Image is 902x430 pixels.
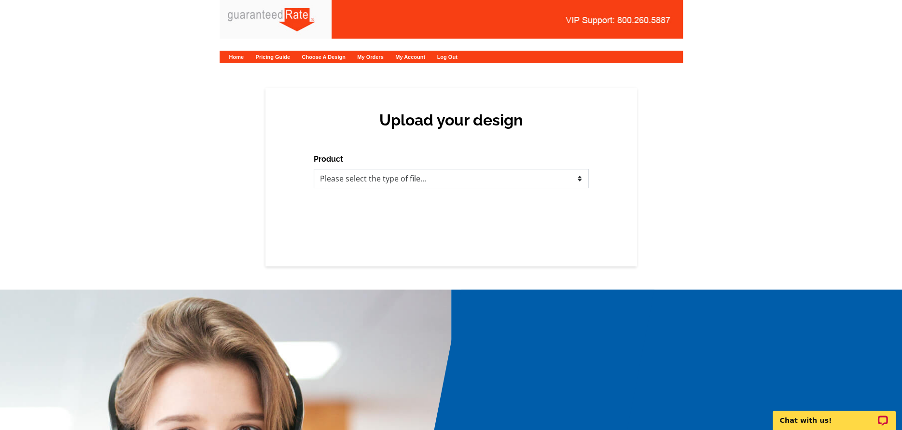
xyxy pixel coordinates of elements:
[256,54,291,60] a: Pricing Guide
[357,54,383,60] a: My Orders
[437,54,457,60] a: Log Out
[323,111,579,129] h2: Upload your design
[302,54,345,60] a: Choose A Design
[314,153,343,165] label: Product
[766,400,902,430] iframe: LiveChat chat widget
[229,54,244,60] a: Home
[395,54,425,60] a: My Account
